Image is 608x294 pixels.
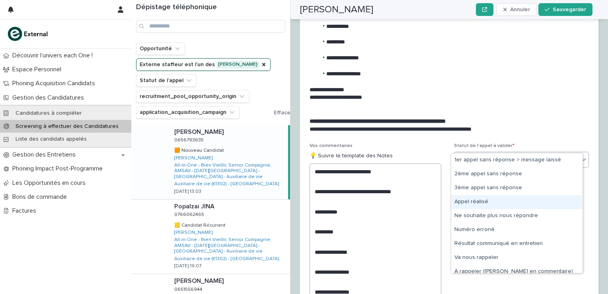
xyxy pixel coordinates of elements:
a: All-in-One - Bien Vieillir, Senior Compagnie, AMSAV - [DATE][GEOGRAPHIC_DATA] - [GEOGRAPHIC_DATA]... [174,237,287,254]
div: À rappeler (créneau en commentaire) [451,265,582,279]
div: 2nd appel sans réponse [451,167,582,181]
p: Gestion des Entretiens [9,151,82,159]
p: Espace Personnel [9,66,68,73]
font: Auxiliaire de vie (K1302) - [GEOGRAPHIC_DATA] [174,182,279,186]
span: Effacer tous les filtres [274,110,332,116]
div: Ne souhaite plus nous répondre [451,209,582,223]
p: 🟨 Candidat Récurrent [174,221,227,228]
button: Annuler [497,3,537,16]
button: Sauvegarder [538,3,592,16]
span: Statut de l’appel à valider [454,143,514,148]
p: 0651556944 [174,285,204,292]
a: [PERSON_NAME][PERSON_NAME] 06567936350656793635 🟧 Nouveau Candidat🟧 Nouveau Candidat [PERSON_NAME... [131,125,290,200]
p: Screening à effectuer des Candidatures [9,123,125,130]
p: [PERSON_NAME] [174,127,225,136]
span: Vos commentaires [310,143,353,148]
button: recruitment_pool_opportunity_origin [136,90,249,103]
input: Rechercher [136,20,285,33]
p: Liste des candidats appelés [9,136,93,143]
div: 3ème appel sans réponse [451,181,582,195]
span: Annuler [510,7,530,12]
p: [PERSON_NAME] [174,276,225,285]
font: Auxiliaire de vie (K1302) - [GEOGRAPHIC_DATA] [174,257,279,261]
p: Popalzai JINA [174,201,216,210]
a: Popalzai JINAPopalzai JINA 07660624650766062465 🟨 Candidat Récurrent🟨 Candidat Récurrent [PERSON_... [131,200,290,274]
a: All-in-One - Bien Vieillir, Senior Compagnie, AMSAV - [DATE][GEOGRAPHIC_DATA] - [GEOGRAPHIC_DATA]... [174,163,285,180]
h1: Dépistage téléphonique [136,3,285,12]
div: Résultat communiqué en entretien [451,237,582,251]
button: Statut de l’appel [136,74,197,87]
p: 0766062465 [174,210,206,218]
p: [DATE] 19:07 [174,263,201,269]
p: Les Opportunités en cours [9,179,92,187]
p: Phoning Acquisition Candidats [9,80,101,87]
a: [PERSON_NAME] [174,155,212,161]
a: [PERSON_NAME] [174,230,212,235]
div: Appel réalisé [451,195,582,209]
font: [PERSON_NAME] [174,156,212,161]
p: Gestion des Candidatures [9,94,90,102]
div: Va nous rappeler [451,251,582,265]
font: All-in-One - Bien Vieillir, Senior Compagnie, AMSAV - [DATE][GEOGRAPHIC_DATA] - [GEOGRAPHIC_DATA]... [174,163,271,179]
p: [DATE] 13:03 [174,189,201,194]
p: Candidatures à compléter [9,110,88,117]
button: Effacer tous les filtres [271,107,332,119]
p: 0656793635 [174,136,205,143]
p: Découvrir l’univers each One ! [9,52,99,59]
p: 🟧 Nouveau Candidat [174,146,226,153]
button: Opportunité [136,42,185,55]
div: 1er appel sans réponse > message laissé [451,153,582,167]
font: All-in-One - Bien Vieillir, Senior Compagnie, AMSAV - [DATE][GEOGRAPHIC_DATA] - [GEOGRAPHIC_DATA]... [174,237,271,254]
p: Bons de commande [9,193,73,201]
a: Auxiliaire de vie (K1302) - [GEOGRAPHIC_DATA] [174,181,279,187]
img: bc51vvfgR2QLHU84CWIQ [6,26,50,42]
a: Auxiliaire de vie (K1302) - [GEOGRAPHIC_DATA] [174,256,279,262]
p: Phoning Impact Post-Programme [9,165,109,172]
p: Factures [9,207,43,215]
h2: [PERSON_NAME] [300,4,373,16]
div: Numéro erroné [451,223,582,237]
p: 💡 Suivre le template des Notes [310,152,444,160]
span: Sauvegarder [553,7,586,12]
button: application_acquisition_campaign [136,106,240,119]
button: Externe staffeur [136,58,271,71]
